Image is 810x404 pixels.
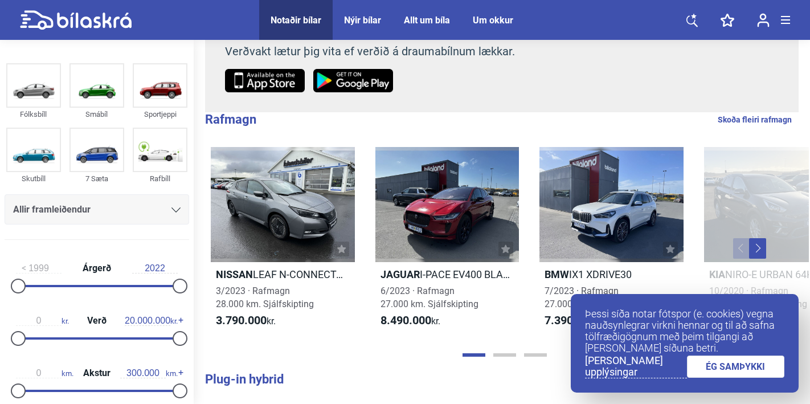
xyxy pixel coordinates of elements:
b: Plug-in hybrid [205,372,284,386]
div: Fólksbíll [6,108,61,121]
b: 8.490.000 [381,313,431,327]
span: kr. [216,314,276,328]
b: Rafmagn [205,112,256,126]
h2: I-PACE EV400 BLACK EDITION [375,268,519,281]
span: 3/2023 · Rafmagn 28.000 km. Sjálfskipting [216,285,314,309]
a: Allt um bíla [404,15,450,26]
a: Skoða fleiri rafmagn [718,112,792,127]
a: ÉG SAMÞYKKI [687,356,785,378]
button: Page 1 [463,353,485,357]
div: Skutbíll [6,172,61,185]
a: NissanLEAF N-CONNECTA 40KWH3/2023 · Rafmagn28.000 km. Sjálfskipting3.790.000kr. [211,147,355,338]
h2: LEAF N-CONNECTA 40KWH [211,268,355,281]
div: Sportjeppi [133,108,187,121]
a: [PERSON_NAME] upplýsingar [585,355,687,378]
div: Rafbíll [133,172,187,185]
span: kr. [125,316,178,326]
h2: IX1 XDRIVE30 [539,268,684,281]
b: Kia [709,268,725,280]
span: kr. [545,314,604,328]
b: 3.790.000 [216,313,267,327]
span: Árgerð [80,264,114,273]
a: Nýir bílar [344,15,381,26]
p: Verðvakt lætur þig vita ef verðið á draumabílnum lækkar. [225,44,545,59]
span: 6/2023 · Rafmagn 27.000 km. Sjálfskipting [381,285,478,309]
span: kr. [16,316,69,326]
b: 7.390.000 [545,313,595,327]
span: 7/2023 · Rafmagn 27.000 km. Sjálfskipting [545,285,643,309]
span: Akstur [80,369,113,378]
p: Þessi síða notar fótspor (e. cookies) vegna nauðsynlegrar virkni hennar og til að safna tölfræðig... [585,308,784,354]
span: Verð [84,316,109,325]
b: Nissan [216,268,253,280]
div: 7 Sæta [69,172,124,185]
span: 10/2020 · Rafmagn 36.000 km. Sjálfskipting [709,285,807,309]
button: Next [749,238,766,259]
a: Notaðir bílar [271,15,321,26]
button: Page 2 [493,353,516,357]
span: Allir framleiðendur [13,202,91,218]
span: km. [120,368,178,378]
div: Smábíl [69,108,124,121]
a: Um okkur [473,15,513,26]
a: JaguarI-PACE EV400 BLACK EDITION6/2023 · Rafmagn27.000 km. Sjálfskipting8.490.000kr. [375,147,519,338]
img: user-login.svg [757,13,770,27]
b: BMW [545,268,569,280]
button: Previous [733,238,750,259]
button: Page 3 [524,353,547,357]
span: kr. [381,314,440,328]
b: Jaguar [381,268,420,280]
span: km. [16,368,73,378]
a: BMWIX1 XDRIVE307/2023 · Rafmagn27.000 km. Sjálfskipting7.390.000kr. [539,147,684,338]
